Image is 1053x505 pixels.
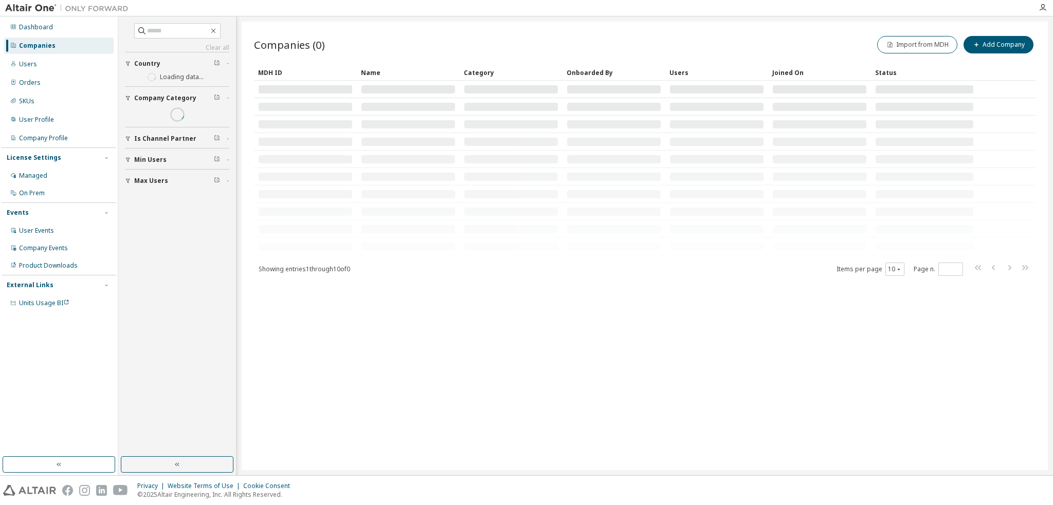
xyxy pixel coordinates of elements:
[134,60,160,68] span: Country
[125,170,229,192] button: Max Users
[877,36,957,53] button: Import from MDH
[7,281,53,289] div: External Links
[125,127,229,150] button: Is Channel Partner
[259,265,350,273] span: Showing entries 1 through 10 of 0
[19,298,69,307] span: Units Usage BI
[7,154,61,162] div: License Settings
[19,244,68,252] div: Company Events
[125,87,229,109] button: Company Category
[168,482,243,490] div: Website Terms of Use
[361,64,456,81] div: Name
[772,64,867,81] div: Joined On
[19,189,45,197] div: On Prem
[19,261,78,270] div: Product Downloads
[258,64,353,81] div: MDH ID
[137,482,168,490] div: Privacy
[19,60,37,68] div: Users
[137,490,296,499] p: © 2025 Altair Engineering, Inc. All Rights Reserved.
[7,209,29,217] div: Events
[62,485,73,496] img: facebook.svg
[254,38,325,52] span: Companies (0)
[875,64,974,81] div: Status
[914,263,963,276] span: Page n.
[214,135,220,143] span: Clear filter
[134,156,167,164] span: Min Users
[19,23,53,31] div: Dashboard
[567,64,661,81] div: Onboarded By
[243,482,296,490] div: Cookie Consent
[160,73,204,81] label: Loading data...
[113,485,128,496] img: youtube.svg
[125,148,229,171] button: Min Users
[464,64,558,81] div: Category
[134,177,168,185] span: Max Users
[837,263,904,276] span: Items per page
[19,97,34,105] div: SKUs
[19,172,47,180] div: Managed
[125,52,229,75] button: Country
[19,134,68,142] div: Company Profile
[79,485,90,496] img: instagram.svg
[19,42,56,50] div: Companies
[214,94,220,102] span: Clear filter
[964,36,1033,53] button: Add Company
[125,44,229,52] a: Clear all
[134,94,196,102] span: Company Category
[96,485,107,496] img: linkedin.svg
[214,60,220,68] span: Clear filter
[669,64,764,81] div: Users
[5,3,134,13] img: Altair One
[19,79,41,87] div: Orders
[134,135,196,143] span: Is Channel Partner
[214,177,220,185] span: Clear filter
[19,227,54,235] div: User Events
[3,485,56,496] img: altair_logo.svg
[19,116,54,124] div: User Profile
[888,265,902,273] button: 10
[214,156,220,164] span: Clear filter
